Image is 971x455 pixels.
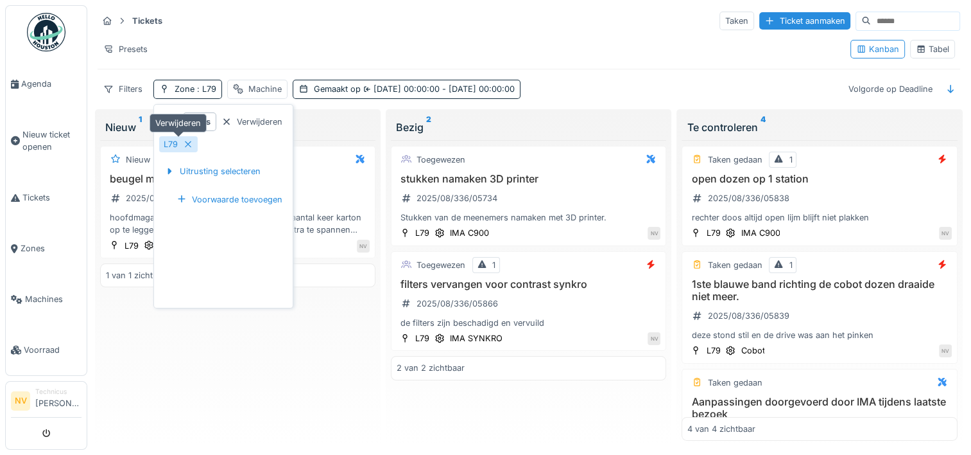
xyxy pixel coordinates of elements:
[707,154,762,166] div: Taken gedaan
[450,332,503,344] div: IMA SYNKRO
[139,120,142,135] sup: 1
[939,344,952,357] div: NV
[417,192,497,204] div: 2025/08/336/05734
[106,173,370,185] h3: beugel maken om magazijn te fixeren
[687,120,952,135] div: Te controleren
[741,344,764,357] div: Cobot
[21,78,82,90] span: Agenda
[35,387,82,415] li: [PERSON_NAME]
[21,242,82,254] span: Zones
[397,211,660,224] div: Stukken van de meenemers namaken met 3D printer.
[164,138,178,150] div: L79
[397,362,465,374] div: 2 van 2 zichtbaar
[397,173,660,185] h3: stukken namaken 3D printer
[415,227,429,239] div: L79
[719,12,754,30] div: Taken
[24,344,82,356] span: Voorraad
[159,163,266,180] div: Uitrusting selecteren
[687,423,755,435] div: 4 van 4 zichtbaar
[939,227,952,240] div: NV
[707,377,762,389] div: Taken gedaan
[706,344,720,357] div: L79
[11,391,30,411] li: NV
[916,43,949,55] div: Tabel
[98,40,153,58] div: Presets
[760,120,765,135] sup: 4
[417,154,465,166] div: Toegewezen
[415,332,429,344] div: L79
[426,120,431,135] sup: 2
[105,120,370,135] div: Nieuw
[35,387,82,397] div: Technicus
[759,12,850,30] div: Ticket aanmaken
[357,240,370,253] div: NV
[22,129,82,153] span: Nieuw ticket openen
[150,114,207,132] div: Verwijderen
[171,191,288,208] div: Voorwaarde toevoegen
[216,113,288,130] div: Verwijderen
[175,83,216,95] div: Zone
[450,227,489,239] div: IMA C900
[314,83,515,95] div: Gemaakt op
[741,227,780,239] div: IMA C900
[648,227,660,240] div: NV
[194,84,216,94] span: : L79
[707,259,762,271] div: Taken gedaan
[126,192,207,204] div: 2025/08/336/05843
[204,116,211,128] strong: is
[843,80,938,98] div: Volgorde op Deadline
[417,298,498,310] div: 2025/08/336/05866
[106,211,370,236] div: hoofdmagazijn van het karton schuift op na x aantal keer karton op te leggen. een stukje frezen o...
[397,317,660,329] div: de filters zijn beschadigd en vervuild
[707,310,789,322] div: 2025/08/336/05839
[127,15,168,27] strong: Tickets
[396,120,661,135] div: Bezig
[417,259,465,271] div: Toegewezen
[492,259,495,271] div: 1
[648,332,660,345] div: NV
[106,269,170,281] div: 1 van 1 zichtbaar
[687,278,951,303] h3: 1ste blauwe band richting de cobot dozen draaide niet meer.
[22,192,82,204] span: Tickets
[707,192,789,204] div: 2025/08/336/05838
[687,211,951,224] div: rechter doos altijd open lijm blijft niet plakken
[125,240,139,252] div: L79
[25,293,82,305] span: Machines
[856,43,899,55] div: Kanban
[687,329,951,341] div: deze stond stil en de drive was aan het pinken
[126,154,150,166] div: Nieuw
[248,83,282,95] div: Machine
[397,278,660,290] h3: filters vervangen voor contrast synkro
[361,84,515,94] span: [DATE] 00:00:00 - [DATE] 00:00:00
[687,173,951,185] h3: open dozen op 1 station
[706,227,720,239] div: L79
[687,396,951,420] h3: Aanpassingen doorgevoerd door IMA tijdens laatste bezoek
[789,154,792,166] div: 1
[98,80,148,98] div: Filters
[789,259,792,271] div: 1
[27,13,65,51] img: Badge_color-CXgf-gQk.svg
